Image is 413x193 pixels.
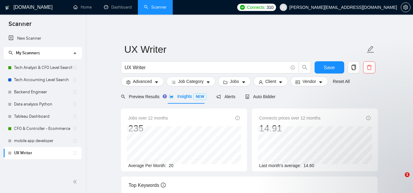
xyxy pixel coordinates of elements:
span: holder [72,102,77,107]
li: Backend Engineer [4,86,82,98]
span: bars [171,80,176,84]
button: Save [315,61,344,73]
a: Data analysis Python [14,98,72,110]
li: Tableau Dashboard [4,110,82,123]
span: Last month's average: [259,163,301,168]
img: upwork-logo.png [240,5,245,10]
span: info-circle [291,66,295,70]
span: double-left [73,179,79,185]
a: dashboardDashboard [104,5,132,10]
span: Preview Results [121,94,160,99]
span: My Scanners [16,50,40,55]
a: CFO & Controller - Ecommerce [14,123,72,135]
span: Connects: [247,4,265,11]
span: search [121,95,125,99]
span: caret-down [319,80,323,84]
span: notification [216,95,221,99]
div: 235 [128,123,168,134]
li: UX Writer [4,147,82,159]
span: folder [223,80,227,84]
span: caret-down [278,80,283,84]
span: holder [72,138,77,143]
span: Job Category [178,78,204,85]
a: Tech Analyst & CFO Level Search [14,62,72,74]
img: logo [5,3,9,13]
span: Advanced [133,78,152,85]
span: info-circle [235,116,240,120]
li: Data analysis Python [4,98,82,110]
span: area-chart [169,94,174,98]
span: user [259,80,263,84]
li: New Scanner [4,32,82,45]
a: UX Writer [14,147,72,159]
button: folderJobscaret-down [218,77,251,86]
span: robot [245,95,249,99]
span: info-circle [161,183,166,188]
a: Tableau Dashboard [14,110,72,123]
span: Save [324,64,335,71]
span: edit [367,45,374,53]
span: Scanner [4,20,36,32]
button: barsJob Categorycaret-down [166,77,216,86]
span: Jobs over 12 months [128,115,168,121]
button: copy [348,61,360,73]
button: settingAdvancedcaret-down [121,77,164,86]
span: caret-down [154,80,159,84]
a: Reset All [333,78,350,85]
a: setting [401,5,411,10]
a: New Scanner [9,32,77,45]
span: Jobs [230,78,239,85]
input: Search Freelance Jobs... [125,64,288,71]
span: holder [72,151,77,155]
span: Average Per Month: [128,163,166,168]
span: holder [72,126,77,131]
span: search [299,65,311,70]
span: Client [265,78,276,85]
button: search [299,61,311,73]
button: userClientcaret-down [253,77,288,86]
span: My Scanners [9,50,40,55]
span: setting [401,5,410,10]
span: holder [72,114,77,119]
li: mobile app developer [4,135,82,147]
span: 1 [405,172,410,177]
span: Alerts [216,94,235,99]
li: Tech Accounting Level Search [4,74,82,86]
span: caret-down [206,80,210,84]
li: Tech Analyst & CFO Level Search [4,62,82,74]
span: 20 [169,163,174,168]
a: Backend Engineer [14,86,72,98]
div: Tooltip anchor [162,94,168,99]
span: Vendor [302,78,316,85]
span: NEW [193,93,207,100]
span: delete [363,65,375,70]
button: idcardVendorcaret-down [290,77,328,86]
span: holder [72,65,77,70]
a: mobile app developer [14,135,72,147]
span: holder [72,77,77,82]
span: idcard [296,80,300,84]
iframe: Intercom live chat [392,172,407,187]
button: delete [363,61,375,73]
span: setting [126,80,131,84]
span: search [9,51,13,55]
span: holder [72,90,77,95]
span: Connects prices over 12 months [259,115,321,121]
span: Auto Bidder [245,94,275,99]
a: homeHome [73,5,92,10]
button: setting [401,2,411,12]
span: 310 [267,4,273,11]
span: copy [348,65,360,70]
a: searchScanner [144,5,167,10]
span: user [281,5,286,9]
li: CFO & Controller - Ecommerce [4,123,82,135]
span: Insights [169,94,207,99]
span: info-circle [366,116,371,120]
div: 14.91 [259,123,321,134]
span: caret-down [242,80,246,84]
a: Tech Accounting Level Search [14,74,72,86]
input: Scanner name... [124,42,365,57]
